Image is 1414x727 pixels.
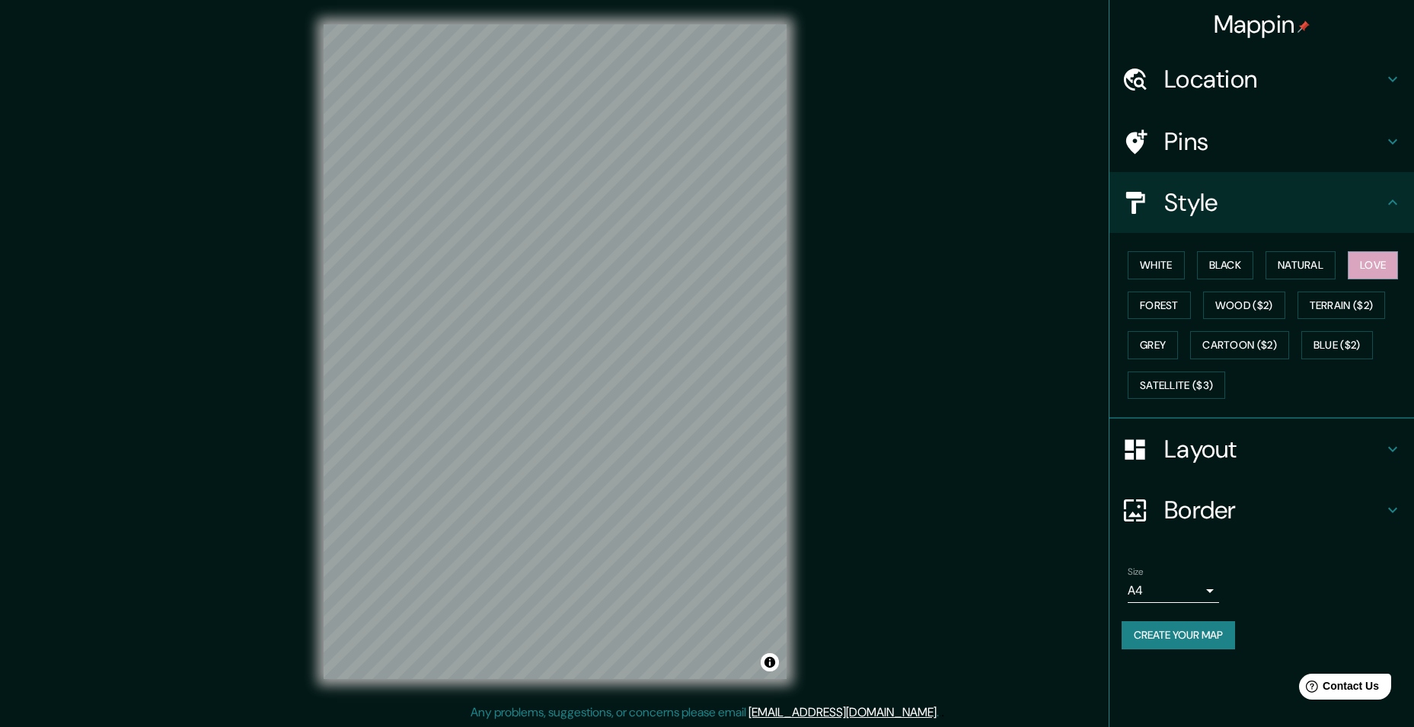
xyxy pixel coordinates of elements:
div: Pins [1109,111,1414,172]
div: . [939,703,941,722]
h4: Layout [1164,434,1384,464]
button: White [1128,251,1185,279]
h4: Location [1164,64,1384,94]
button: Cartoon ($2) [1190,331,1289,359]
h4: Mappin [1214,9,1310,40]
h4: Style [1164,187,1384,218]
h4: Border [1164,495,1384,525]
iframe: Help widget launcher [1278,668,1397,710]
div: Location [1109,49,1414,110]
canvas: Map [324,24,787,679]
div: Border [1109,480,1414,540]
button: Terrain ($2) [1297,292,1386,320]
div: A4 [1128,579,1219,603]
a: [EMAIL_ADDRESS][DOMAIN_NAME] [748,704,937,720]
button: Blue ($2) [1301,331,1373,359]
button: Wood ($2) [1203,292,1285,320]
div: Style [1109,172,1414,233]
button: Forest [1128,292,1191,320]
button: Create your map [1122,621,1235,649]
img: pin-icon.png [1297,21,1310,33]
button: Love [1348,251,1398,279]
button: Satellite ($3) [1128,371,1225,400]
button: Natural [1266,251,1336,279]
button: Black [1197,251,1254,279]
button: Toggle attribution [761,653,779,671]
div: Layout [1109,419,1414,480]
label: Size [1128,566,1144,579]
button: Grey [1128,331,1178,359]
div: . [941,703,944,722]
p: Any problems, suggestions, or concerns please email . [471,703,939,722]
h4: Pins [1164,126,1384,157]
